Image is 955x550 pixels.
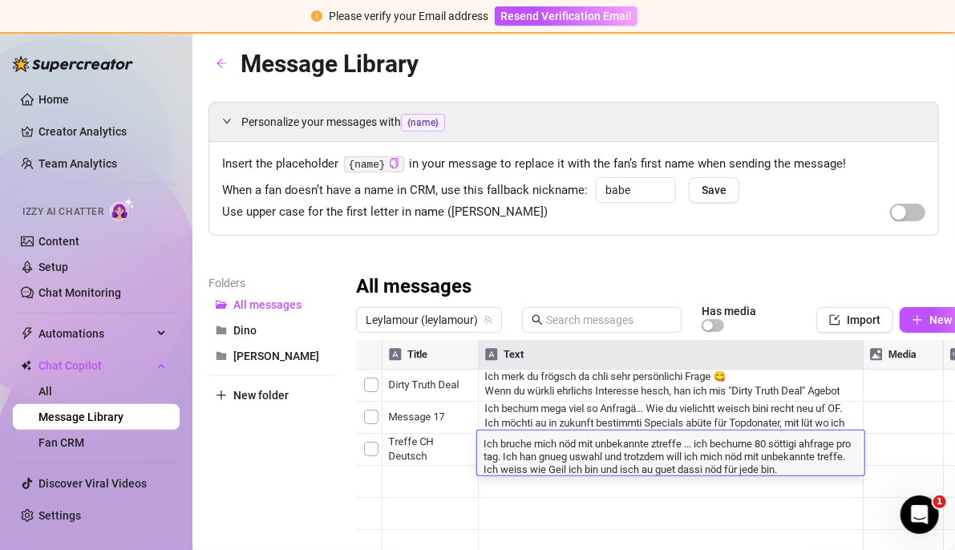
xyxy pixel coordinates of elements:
span: arrow-left [216,58,227,69]
article: Folders [208,274,337,292]
textarea: Ich bruche mich nöd mit unbekannte ztreffe ... ich bechume 80 söttigi ahfrage pro tag. Ich han gn... [477,435,864,475]
span: Automations [38,321,152,346]
span: Insert the placeholder in your message to replace it with the fan’s first name when sending the m... [222,155,925,174]
span: Resend Verification Email [500,10,632,22]
iframe: Intercom live chat [900,495,939,534]
span: plus [912,314,923,326]
button: [PERSON_NAME] [208,343,337,369]
div: Personalize your messages with{name} [209,103,938,141]
span: All messages [233,298,301,311]
span: Save [702,184,726,196]
button: All messages [208,292,337,317]
span: folder-open [216,299,227,310]
a: Setup [38,261,68,273]
span: thunderbolt [21,327,34,340]
a: Message Library [38,410,123,423]
span: expanded [222,116,232,126]
span: import [829,314,840,326]
img: Chat Copilot [21,360,31,371]
span: folder [216,325,227,336]
span: Dino [233,324,257,337]
span: Use upper case for the first letter in name ([PERSON_NAME]) [222,203,548,222]
a: Team Analytics [38,157,117,170]
img: logo-BBDzfeDw.svg [13,56,133,72]
button: Click to Copy [389,158,399,170]
span: 1 [933,495,946,508]
span: Chat Copilot [38,353,152,378]
span: search [532,314,543,326]
span: New folder [233,389,289,402]
span: Personalize your messages with [241,113,925,131]
div: Please verify your Email address [329,7,488,25]
span: When a fan doesn’t have a name in CRM, use this fallback nickname: [222,181,588,200]
h3: All messages [356,274,471,300]
a: Content [38,235,79,248]
img: AI Chatter [110,198,135,221]
a: Chat Monitoring [38,286,121,299]
a: Settings [38,509,81,522]
span: team [484,315,493,325]
code: {name} [344,156,404,173]
a: Home [38,93,69,106]
span: folder [216,350,227,362]
a: All [38,385,52,398]
span: {name} [401,114,445,131]
article: Has media [702,306,756,316]
span: Izzy AI Chatter [22,204,103,220]
span: Import [847,313,880,326]
span: [PERSON_NAME] [233,350,319,362]
span: plus [216,390,227,401]
a: Creator Analytics [38,119,167,144]
span: copy [389,158,399,168]
button: Import [816,307,893,333]
button: Dino [208,317,337,343]
button: Resend Verification Email [495,6,637,26]
span: exclamation-circle [311,10,322,22]
button: Save [689,177,739,203]
a: Fan CRM [38,436,84,449]
a: Discover Viral Videos [38,477,147,490]
span: Leylamour (leylamour) [366,308,492,332]
input: Search messages [546,311,672,329]
button: New folder [208,382,337,408]
article: Message Library [241,45,419,83]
